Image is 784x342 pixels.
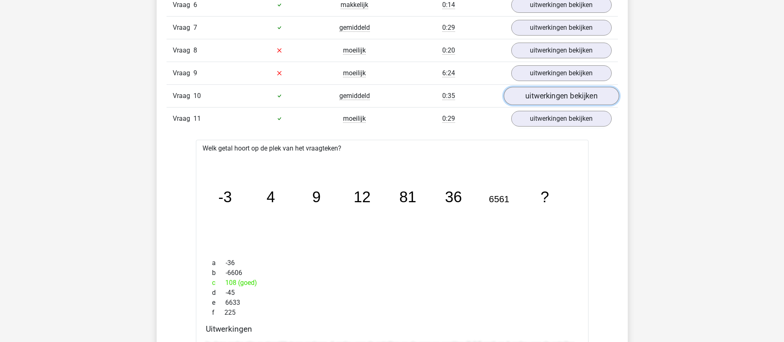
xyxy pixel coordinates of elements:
[193,46,197,54] span: 8
[511,111,612,127] a: uitwerkingen bekijken
[212,288,226,298] span: d
[206,308,579,318] div: 225
[511,43,612,58] a: uitwerkingen bekijken
[193,24,197,31] span: 7
[442,46,455,55] span: 0:20
[206,268,579,278] div: -6606
[173,45,193,55] span: Vraag
[267,189,275,206] tspan: 4
[173,68,193,78] span: Vraag
[193,115,201,122] span: 11
[339,92,370,100] span: gemiddeld
[442,1,455,9] span: 0:14
[173,91,193,101] span: Vraag
[212,258,226,268] span: a
[442,24,455,32] span: 0:29
[193,69,197,77] span: 9
[206,298,579,308] div: 6633
[206,324,579,334] h4: Uitwerkingen
[489,194,510,204] tspan: 6561
[341,1,368,9] span: makkelijk
[212,308,224,318] span: f
[354,189,371,206] tspan: 12
[503,87,619,105] a: uitwerkingen bekijken
[193,92,201,100] span: 10
[212,298,225,308] span: e
[442,92,455,100] span: 0:35
[541,189,550,206] tspan: ?
[312,189,321,206] tspan: 9
[343,69,366,77] span: moeilijk
[206,288,579,298] div: -45
[511,65,612,81] a: uitwerkingen bekijken
[212,278,225,288] span: c
[193,1,197,9] span: 6
[400,189,417,206] tspan: 81
[218,189,232,206] tspan: -3
[442,115,455,123] span: 0:29
[343,46,366,55] span: moeilijk
[445,189,462,206] tspan: 36
[212,268,226,278] span: b
[173,114,193,124] span: Vraag
[206,278,579,288] div: 108 (goed)
[343,115,366,123] span: moeilijk
[442,69,455,77] span: 6:24
[173,23,193,33] span: Vraag
[206,258,579,268] div: -36
[511,20,612,36] a: uitwerkingen bekijken
[339,24,370,32] span: gemiddeld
